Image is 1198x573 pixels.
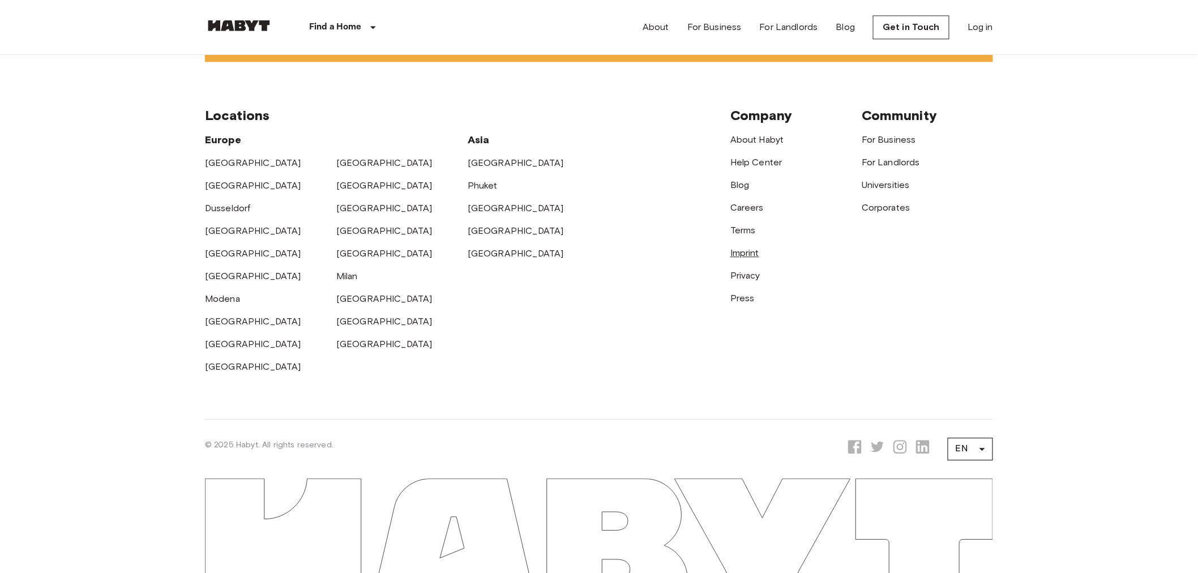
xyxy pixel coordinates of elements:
[948,433,993,465] div: EN
[730,247,759,258] a: Imprint
[687,20,742,34] a: For Business
[205,316,301,327] a: [GEOGRAPHIC_DATA]
[205,107,269,123] span: Locations
[205,361,301,372] a: [GEOGRAPHIC_DATA]
[205,225,301,236] a: [GEOGRAPHIC_DATA]
[205,271,301,281] a: [GEOGRAPHIC_DATA]
[205,293,240,304] a: Modena
[862,202,910,213] a: Corporates
[468,203,564,213] a: [GEOGRAPHIC_DATA]
[730,157,782,168] a: Help Center
[730,134,784,145] a: About Habyt
[873,15,949,39] a: Get in Touch
[336,316,433,327] a: [GEOGRAPHIC_DATA]
[468,225,564,236] a: [GEOGRAPHIC_DATA]
[336,180,433,191] a: [GEOGRAPHIC_DATA]
[468,157,564,168] a: [GEOGRAPHIC_DATA]
[468,248,564,259] a: [GEOGRAPHIC_DATA]
[205,180,301,191] a: [GEOGRAPHIC_DATA]
[205,134,241,146] span: Europe
[336,293,433,304] a: [GEOGRAPHIC_DATA]
[730,202,764,213] a: Careers
[309,20,362,34] p: Find a Home
[468,180,498,191] a: Phuket
[730,225,756,236] a: Terms
[468,134,490,146] span: Asia
[336,271,358,281] a: Milan
[336,248,433,259] a: [GEOGRAPHIC_DATA]
[336,339,433,349] a: [GEOGRAPHIC_DATA]
[730,107,793,123] span: Company
[336,203,433,213] a: [GEOGRAPHIC_DATA]
[205,339,301,349] a: [GEOGRAPHIC_DATA]
[862,134,916,145] a: For Business
[336,225,433,236] a: [GEOGRAPHIC_DATA]
[862,107,937,123] span: Community
[205,248,301,259] a: [GEOGRAPHIC_DATA]
[730,293,755,303] a: Press
[862,179,910,190] a: Universities
[205,20,273,31] img: Habyt
[205,440,333,450] span: © 2025 Habyt. All rights reserved.
[760,20,818,34] a: For Landlords
[968,20,993,34] a: Log in
[836,20,855,34] a: Blog
[730,270,760,281] a: Privacy
[730,179,750,190] a: Blog
[205,157,301,168] a: [GEOGRAPHIC_DATA]
[205,203,251,213] a: Dusseldorf
[862,157,920,168] a: For Landlords
[643,20,669,34] a: About
[336,157,433,168] a: [GEOGRAPHIC_DATA]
